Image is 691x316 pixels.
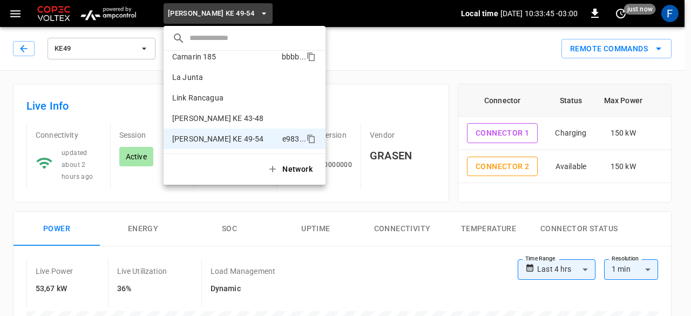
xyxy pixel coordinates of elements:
p: La Junta [172,72,279,83]
p: [PERSON_NAME] KE 49-54 [172,133,278,144]
div: copy [306,132,317,145]
p: [PERSON_NAME] KE 43-48 [172,113,277,124]
div: copy [306,50,317,63]
button: Network [261,158,321,180]
p: Camarin 185 [172,51,277,62]
p: Link Rancagua [172,92,279,103]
